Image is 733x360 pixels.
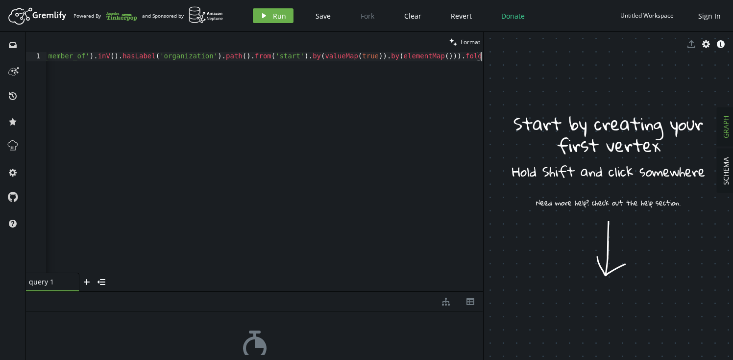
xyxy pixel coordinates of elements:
button: Run [253,8,293,23]
button: Revert [443,8,479,23]
button: Clear [397,8,429,23]
div: 1 [26,52,47,61]
button: Save [308,8,338,23]
span: GRAPH [721,116,731,138]
span: Revert [451,11,472,21]
span: Donate [501,11,525,21]
img: AWS Neptune [189,6,223,24]
span: SCHEMA [721,157,731,185]
span: Fork [361,11,374,21]
div: and Sponsored by [142,6,223,25]
span: Format [461,38,480,46]
span: Clear [404,11,421,21]
button: Donate [494,8,532,23]
span: query 1 [29,277,68,286]
div: Untitled Workspace [620,12,674,19]
span: Run [273,11,286,21]
button: Format [446,32,483,52]
div: Powered By [73,7,137,25]
span: Sign In [698,11,721,21]
button: Sign In [693,8,726,23]
span: Save [316,11,331,21]
button: Fork [353,8,382,23]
